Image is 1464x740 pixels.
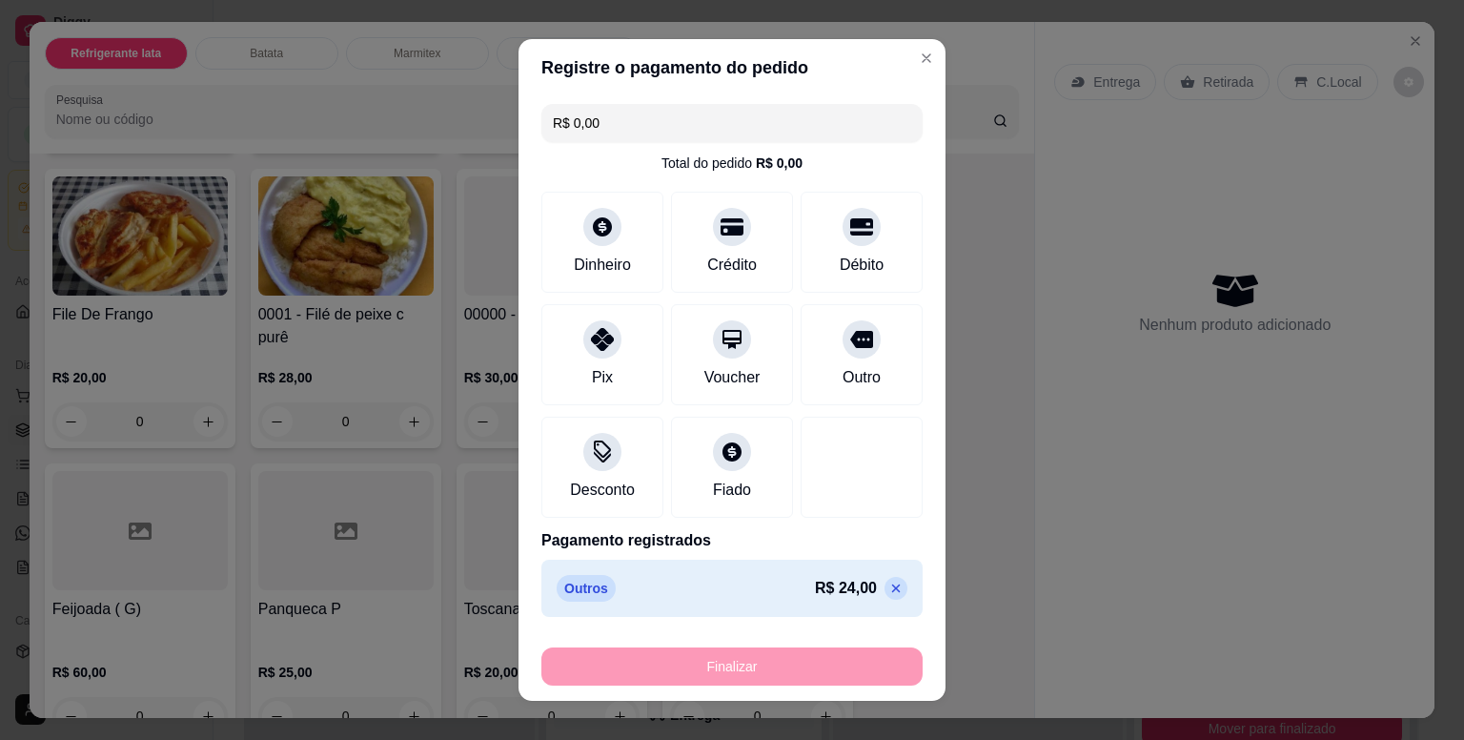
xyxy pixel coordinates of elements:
[553,104,911,142] input: Ex.: hambúrguer de cordeiro
[713,479,751,502] div: Fiado
[574,254,631,277] div: Dinheiro
[518,39,945,96] header: Registre o pagamento do pedido
[815,577,877,600] p: R$ 24,00
[756,154,803,173] div: R$ 0,00
[704,366,761,389] div: Voucher
[557,575,616,602] p: Outros
[661,154,803,173] div: Total do pedido
[592,366,613,389] div: Pix
[707,254,757,277] div: Crédito
[843,366,881,389] div: Outro
[541,529,923,552] p: Pagamento registrados
[840,254,884,277] div: Débito
[570,479,635,502] div: Desconto
[911,43,942,73] button: Close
